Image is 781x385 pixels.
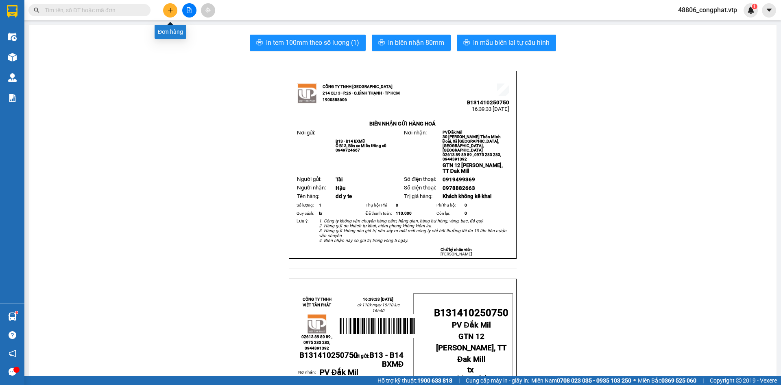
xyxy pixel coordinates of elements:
[266,37,359,48] span: In tem 100mm theo số lượng (1)
[443,134,501,152] span: 30 [PERSON_NAME] Thôn Minh Đoài, Xã [GEOGRAPHIC_DATA], [GEOGRAPHIC_DATA], [GEOGRAPHIC_DATA]
[472,106,509,112] span: 16:39:33 [DATE]
[297,83,317,103] img: logo
[452,321,491,330] span: PV Đắk Mil
[638,376,696,385] span: Miền Bắc
[72,31,115,37] span: B131410250750
[465,203,467,207] span: 0
[77,37,115,43] span: 16:39:33 [DATE]
[299,351,358,360] span: B131410250750
[297,193,319,199] span: Tên hàng:
[467,99,509,106] span: B131410250750
[319,218,506,243] em: 1. Công ty không vận chuyển hàng cấm, hàng gian, hàng hư hỏng, vàng, bạc, đá quý. 2. Hàng gửi do ...
[455,374,478,383] span: dd y te
[297,218,309,224] span: Lưu ý:
[364,209,395,218] td: Đã thanh toán:
[388,37,444,48] span: In biên nhận 80mm
[661,377,696,384] strong: 0369 525 060
[465,211,467,216] span: 0
[34,7,39,13] span: search
[417,377,452,384] strong: 1900 633 818
[336,185,345,191] span: Hậu
[307,314,327,334] img: logo
[443,193,491,199] span: Khách không kê khai
[336,148,360,152] span: 0949724667
[297,176,321,182] span: Người gửi:
[295,209,318,218] td: Quy cách:
[295,201,318,209] td: Số lượng:
[436,332,506,364] span: GTN 12 [PERSON_NAME], TT Đak Mill
[357,303,399,313] span: ck 110k ngay 15/10 luc 16h40
[377,376,452,385] span: Hỗ trợ kỹ thuật:
[443,185,475,191] span: 0978882663
[364,201,395,209] td: Thụ hộ/ Phí
[28,49,94,55] strong: BIÊN NHẬN GỬI HÀNG HOÁ
[369,121,436,127] strong: BIÊN NHẬN GỬI HÀNG HOÁ
[297,185,326,191] span: Người nhận:
[404,176,436,182] span: Số điện thoại:
[378,39,385,47] span: printer
[8,73,17,82] img: warehouse-icon
[205,7,211,13] span: aim
[443,130,462,134] span: PV Đắk Mil
[8,53,17,62] img: warehouse-icon
[163,3,177,18] button: plus
[186,7,192,13] span: file-add
[8,312,17,321] img: warehouse-icon
[8,33,17,41] img: warehouse-icon
[443,162,503,174] span: GTN 12 [PERSON_NAME], TT Đak Mill
[633,379,636,382] span: ⚪️
[480,374,485,383] span: 1
[752,4,757,9] sup: 1
[319,211,322,216] span: tx
[7,5,17,18] img: logo-vxr
[396,211,412,216] span: 110.000
[463,39,470,47] span: printer
[435,201,464,209] td: Phí thu hộ:
[256,39,263,47] span: printer
[457,35,556,51] button: printerIn mẫu biên lai tự cấu hình
[21,13,66,44] strong: CÔNG TY TNHH [GEOGRAPHIC_DATA] 214 QL13 - P.26 - Q.BÌNH THẠNH - TP HCM 1900888606
[363,297,393,301] span: 16:39:33 [DATE]
[441,252,472,256] span: [PERSON_NAME]
[441,247,472,252] strong: Chữ ký nhân viên
[766,7,773,14] span: caret-down
[45,6,141,15] input: Tìm tên, số ĐT hoặc mã đơn
[8,94,17,102] img: solution-icon
[443,176,475,183] span: 0919499369
[15,311,18,314] sup: 1
[443,152,501,161] span: 02613 89 89 89 , 0975 283 283, 0944391392
[435,209,464,218] td: Còn lại:
[372,35,451,51] button: printerIn biên nhận 80mm
[404,193,432,199] span: Trị giá hàng:
[303,297,332,307] strong: CÔNG TY TNHH VIỆT TÂN PHÁT
[747,7,755,14] img: icon-new-feature
[301,334,332,350] span: 02613 89 89 89 , 0975 283 283, 0944391392
[557,377,631,384] strong: 0708 023 035 - 0935 103 250
[182,3,196,18] button: file-add
[434,307,508,319] span: B131410250750
[336,193,352,199] span: dd y te
[404,130,427,136] span: Nơi nhận:
[336,176,343,183] span: Tài
[8,57,17,68] span: Nơi gửi:
[458,376,460,385] span: |
[762,3,776,18] button: caret-down
[9,368,16,376] span: message
[404,185,436,191] span: Số điện thoại:
[297,130,315,136] span: Nơi gửi:
[9,331,16,339] span: question-circle
[473,37,550,48] span: In mẫu biên lai tự cấu hình
[250,35,366,51] button: printerIn tem 100mm theo số lượng (1)
[466,376,529,385] span: Cung cấp máy in - giấy in:
[396,203,398,207] span: 0
[82,57,102,62] span: PV Đắk Mil
[62,57,75,68] span: Nơi nhận:
[201,3,215,18] button: aim
[8,18,19,39] img: logo
[319,203,321,207] span: 1
[672,5,744,15] span: 48806_congphat.vtp
[168,7,173,13] span: plus
[702,376,704,385] span: |
[323,84,400,102] strong: CÔNG TY TNHH [GEOGRAPHIC_DATA] 214 QL13 - P.26 - Q.BÌNH THẠNH - TP HCM 1900888606
[467,365,473,374] span: tx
